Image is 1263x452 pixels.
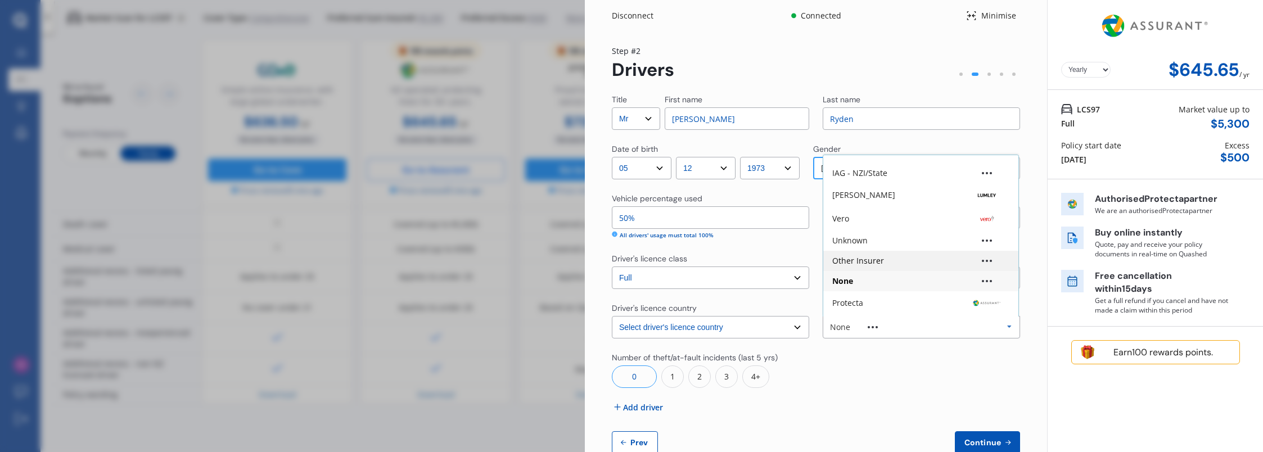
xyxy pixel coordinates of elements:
[1169,60,1239,80] div: $645.65
[977,10,1020,21] div: Minimise
[612,45,674,57] div: Step # 2
[1099,4,1212,47] img: Assurant.png
[1220,151,1250,164] div: $ 500
[1061,193,1084,215] img: insurer icon
[1095,193,1230,206] p: Authorised Protecta partner
[832,169,887,177] div: IAG - NZI/State
[1097,347,1230,358] div: Earn 100 rewards points.
[982,280,992,282] img: other.81dba5aafe580aa69f38.svg
[1179,103,1250,115] div: Market value up to
[1095,227,1230,239] p: Buy online instantly
[612,352,778,363] div: Number of theft/at-fault incidents (last 5 yrs)
[742,365,769,388] div: 4+
[832,215,849,223] div: Vero
[982,172,992,174] img: other.81dba5aafe580aa69f38.svg
[688,365,711,388] div: 2
[982,260,992,262] img: other.81dba5aafe580aa69f38.svg
[1061,153,1086,165] div: [DATE]
[1211,117,1250,130] div: $ 5,300
[612,365,657,388] div: 0
[612,10,666,21] div: Disconnect
[1095,270,1230,296] p: Free cancellation within 15 days
[813,143,841,155] div: Gender
[1225,139,1250,151] div: Excess
[799,10,843,21] div: Connected
[612,143,658,155] div: Date of birth
[832,257,884,265] div: Other Insurer
[823,107,1020,130] input: Enter last name
[1061,227,1084,249] img: buy online icon
[1061,270,1084,292] img: free cancel icon
[612,206,809,229] input: Enter percentage
[972,213,1002,224] img: Vero.png
[1095,206,1230,215] p: We are an authorised Protecta partner
[1095,239,1230,259] p: Quote, pay and receive your policy documents in real-time on Quashed
[1095,296,1230,315] p: Get a full refund if you cancel and have not made a claim within this period
[612,94,627,105] div: Title
[661,365,684,388] div: 1
[665,107,809,130] input: Enter first name
[962,438,1003,447] span: Continue
[823,94,860,105] div: Last name
[1061,117,1075,129] div: Full
[982,239,992,242] img: other.81dba5aafe580aa69f38.svg
[612,253,687,264] div: Driver's licence class
[972,297,1002,309] img: Assurant.png
[623,401,663,413] span: Add driver
[612,60,674,80] div: Drivers
[612,302,697,314] div: Driver's licence country
[715,365,738,388] div: 3
[612,193,702,204] div: Vehicle percentage used
[813,157,915,179] div: [DEMOGRAPHIC_DATA]
[971,189,1003,201] img: Lumley-text.webp
[1077,103,1100,115] span: LCS97
[1239,60,1250,80] div: / yr
[665,94,702,105] div: First name
[1061,139,1121,151] div: Policy start date
[832,237,868,245] div: Unknown
[830,323,850,331] div: None
[620,231,714,239] div: All drivers' usage must total 100%
[832,191,895,199] div: [PERSON_NAME]
[832,147,847,155] div: AMI
[832,277,853,285] div: None
[628,438,651,447] span: Prev
[832,299,863,307] div: Protecta
[1081,345,1095,359] img: points
[868,326,878,328] img: other.81dba5aafe580aa69f38.svg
